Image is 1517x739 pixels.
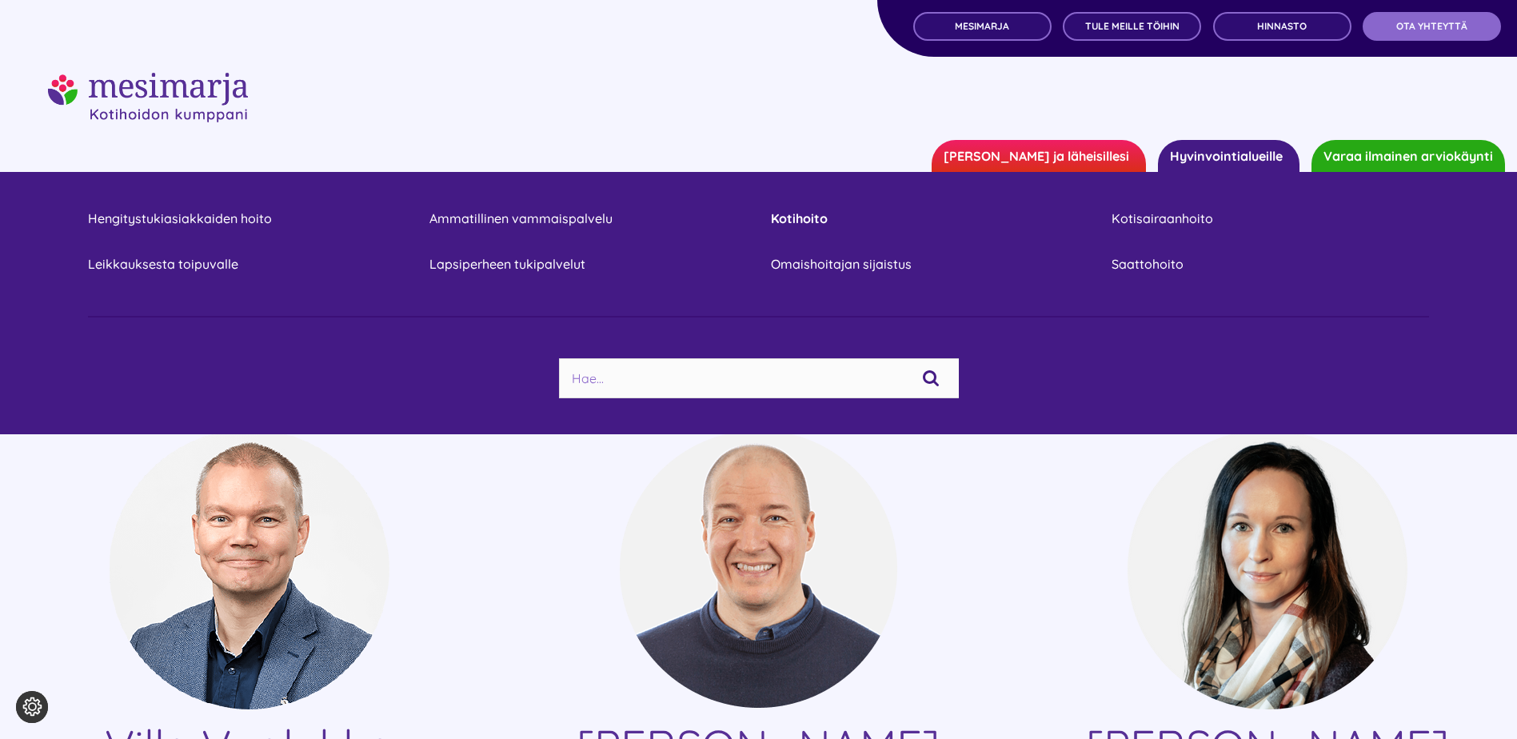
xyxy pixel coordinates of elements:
[1213,12,1351,41] a: Hinnasto
[1396,21,1467,32] span: OTA YHTEYTTÄ
[429,208,747,230] a: Ammatillinen vammaispalvelu
[88,208,405,230] a: Hengitystukiasiakkaiden hoito
[771,208,1088,230] a: Kotihoito
[911,358,951,398] input: Haku
[559,358,959,398] input: Hae...
[932,140,1146,172] a: [PERSON_NAME] ja läheisillesi
[1112,208,1429,230] a: Kotisairaanhoito
[913,12,1052,41] a: MESIMARJA
[48,70,248,90] a: mesimarjasi
[110,429,389,709] img: mesimarjasi ville vuolukka
[955,21,1009,32] span: MESIMARJA
[1257,21,1307,32] span: Hinnasto
[1063,12,1201,41] a: TULE MEILLE TÖIHIN
[16,691,48,723] button: Evästeasetukset
[48,73,248,122] img: mesimarjasi
[771,254,1088,275] a: Omaishoitajan sijaistus
[1085,21,1180,32] span: TULE MEILLE TÖIHIN
[429,254,747,275] a: Lapsiperheen tukipalvelut
[88,254,405,275] a: Leikkauksesta toipuvalle
[1112,254,1429,275] a: Saattohoito
[1311,140,1505,172] a: Varaa ilmainen arviokäynti
[1158,140,1299,172] a: Hyvinvointialueille
[1363,12,1501,41] a: OTA YHTEYTTÄ
[1128,429,1407,709] img: Asiakkuuspäällikkö Taru Malinen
